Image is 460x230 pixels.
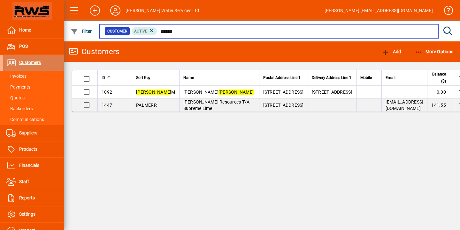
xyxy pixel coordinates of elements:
[263,74,301,81] span: Postal Address Line 1
[136,103,157,108] span: PALMERR
[386,74,395,81] span: Email
[312,90,352,95] span: [STREET_ADDRESS]
[3,190,64,206] a: Reports
[19,179,29,184] span: Staff
[126,5,199,16] div: [PERSON_NAME] Water Services Ltd
[183,74,194,81] span: Name
[19,130,37,135] span: Suppliers
[132,27,157,35] mat-chip: Activation Status: Active
[136,90,171,95] em: [PERSON_NAME]
[3,92,64,103] a: Quotes
[19,27,31,32] span: Home
[3,39,64,54] a: POS
[19,195,35,200] span: Reports
[3,82,64,92] a: Payments
[386,74,424,81] div: Email
[439,1,452,22] a: Knowledge Base
[6,106,33,111] span: Backorders
[415,49,454,54] span: More Options
[263,103,304,108] span: [STREET_ADDRESS]
[431,71,452,85] div: Balance ($)
[427,86,455,99] td: 0.00
[102,90,112,95] span: 1092
[19,44,28,49] span: POS
[382,49,401,54] span: Add
[183,74,255,81] div: Name
[380,46,402,57] button: Add
[360,74,378,81] div: Mobile
[105,5,126,16] button: Profile
[3,158,64,174] a: Financials
[102,74,105,81] span: ID
[263,90,304,95] span: [STREET_ADDRESS]
[85,5,105,16] button: Add
[325,5,433,16] div: [PERSON_NAME] [EMAIL_ADDRESS][DOMAIN_NAME]
[134,29,147,33] span: Active
[102,74,112,81] div: ID
[386,99,424,111] span: [EMAIL_ADDRESS][DOMAIN_NAME]
[3,71,64,82] a: Invoices
[3,22,64,38] a: Home
[413,46,455,57] button: More Options
[312,74,351,81] span: Delivery Address Line 1
[6,84,30,90] span: Payments
[69,25,94,37] button: Filter
[69,47,119,57] div: Customers
[102,103,112,108] span: 1447
[136,90,175,95] span: M
[19,163,39,168] span: Financials
[427,99,455,111] td: 141.55
[19,212,35,217] span: Settings
[107,28,127,34] span: Customer
[6,74,27,79] span: Invoices
[183,99,250,111] span: [PERSON_NAME] Resources T/A Supreme Lime
[3,103,64,114] a: Backorders
[360,74,372,81] span: Mobile
[3,174,64,190] a: Staff
[431,71,446,85] span: Balance ($)
[71,29,92,34] span: Filter
[136,74,150,81] span: Sort Key
[6,95,25,100] span: Quotes
[3,125,64,141] a: Suppliers
[19,147,37,152] span: Products
[6,117,44,122] span: Communications
[3,206,64,222] a: Settings
[218,90,254,95] em: [PERSON_NAME]
[3,114,64,125] a: Communications
[19,60,41,65] span: Customers
[183,90,254,95] span: [PERSON_NAME]
[3,141,64,157] a: Products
